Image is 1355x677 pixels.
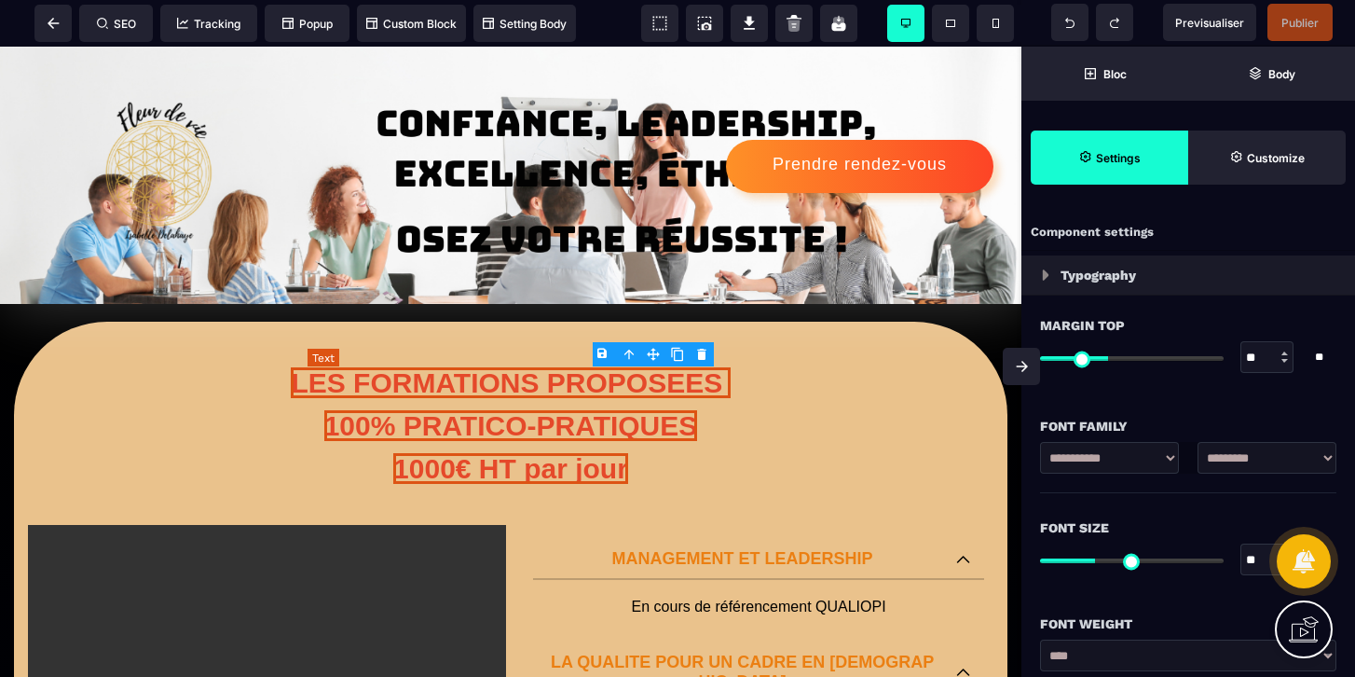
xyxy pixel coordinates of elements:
span: Publier [1281,16,1319,30]
span: Open Layer Manager [1188,47,1355,101]
span: Screenshot [686,5,723,42]
p: MANAGEMENT ET LEADERSHIP [547,503,938,522]
span: Setting Body [483,17,567,31]
span: Tracking [177,17,240,31]
strong: Customize [1247,151,1305,165]
div: Component settings [1021,214,1355,251]
span: Font Size [1040,517,1109,539]
span: Custom Block [366,17,457,31]
p: En cours de référencement QUALIOPI [552,552,965,569]
div: Font Family [1040,415,1336,437]
p: Typography [1061,264,1136,286]
img: loading [1042,269,1049,281]
strong: Bloc [1103,67,1127,81]
span: Open Blocks [1021,47,1188,101]
span: Popup [282,17,333,31]
span: View components [641,5,678,42]
span: Preview [1163,4,1256,41]
span: Previsualiser [1175,16,1244,30]
p: LA QUALITE POUR UN CADRE EN [DEMOGRAPHIC_DATA] [547,606,938,645]
span: Margin Top [1040,314,1125,337]
strong: Settings [1096,151,1141,165]
b: LES FORMATIONS PROPOSEES 100% PRATICO-PRATIQUES 1000€ HT par jour [291,321,730,437]
span: Settings [1031,131,1188,185]
button: Prendre rendez-vous [726,93,993,146]
strong: Body [1268,67,1295,81]
div: Font Weight [1040,613,1336,635]
span: Open Style Manager [1188,131,1346,185]
span: SEO [97,17,136,31]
